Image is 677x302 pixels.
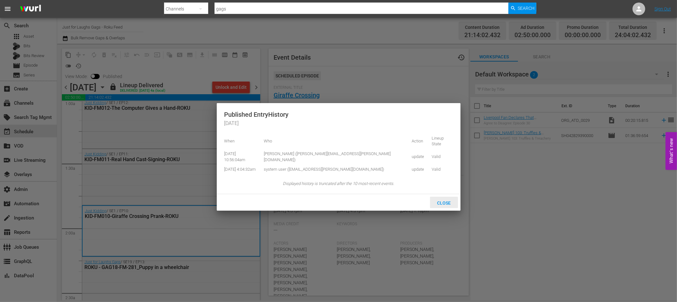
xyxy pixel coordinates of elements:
[260,165,408,174] td: system user ([EMAIL_ADDRESS][PERSON_NAME][DOMAIN_NAME])
[508,3,536,14] button: Search
[224,181,453,187] span: Displayed history is truncated after the 10 most-recent events.
[666,132,677,170] button: Open Feedback Widget
[428,149,453,165] td: Valid
[408,149,428,165] td: update
[428,165,453,174] td: Valid
[428,134,453,149] td: Lineup State
[518,3,535,14] span: Search
[654,6,671,11] a: Sign Out
[15,2,46,16] img: ans4CAIJ8jUAAAAAAAAAAAAAAAAAAAAAAAAgQb4GAAAAAAAAAAAAAAAAAAAAAAAAJMjXAAAAAAAAAAAAAAAAAAAAAAAAgAT5G...
[224,149,260,165] td: [DATE] 10:56:04am
[260,149,408,165] td: [PERSON_NAME] ([PERSON_NAME][EMAIL_ADDRESS][PERSON_NAME][DOMAIN_NAME])
[4,5,11,13] span: menu
[408,165,428,174] td: update
[260,134,408,149] td: Who
[432,200,456,206] span: Close
[430,197,458,208] button: Close
[224,165,260,174] td: [DATE] 4:04:32am
[224,134,260,149] td: When
[408,134,428,149] td: Action
[224,111,453,118] span: Published Entry History
[224,120,453,127] span: [DATE]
